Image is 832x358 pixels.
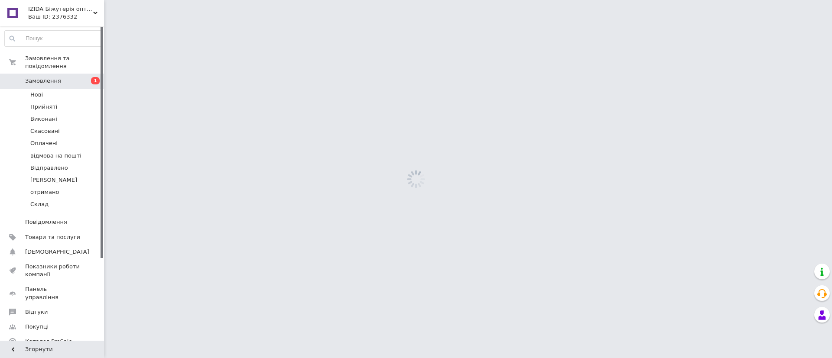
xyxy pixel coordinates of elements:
[30,188,59,196] span: отримано
[30,152,81,160] span: відмова на пошті
[25,323,49,331] span: Покупці
[28,5,93,13] span: IZIDA Біжутерія оптом, натуральне каміння та перли, фурнітура для біжутерії оптом
[5,31,102,46] input: Пошук
[25,308,48,316] span: Відгуки
[25,248,89,256] span: [DEMOGRAPHIC_DATA]
[91,77,100,84] span: 1
[25,55,104,70] span: Замовлення та повідомлення
[25,285,80,301] span: Панель управління
[30,127,60,135] span: Скасовані
[25,233,80,241] span: Товари та послуги
[25,218,67,226] span: Повідомлення
[30,115,57,123] span: Виконані
[30,91,43,99] span: Нові
[30,164,68,172] span: Відправлено
[30,103,57,111] span: Прийняті
[30,200,49,208] span: Склад
[28,13,104,21] div: Ваш ID: 2376332
[25,338,72,345] span: Каталог ProSale
[30,176,77,184] span: [PERSON_NAME]
[25,263,80,278] span: Показники роботи компанії
[25,77,61,85] span: Замовлення
[30,139,58,147] span: Оплачені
